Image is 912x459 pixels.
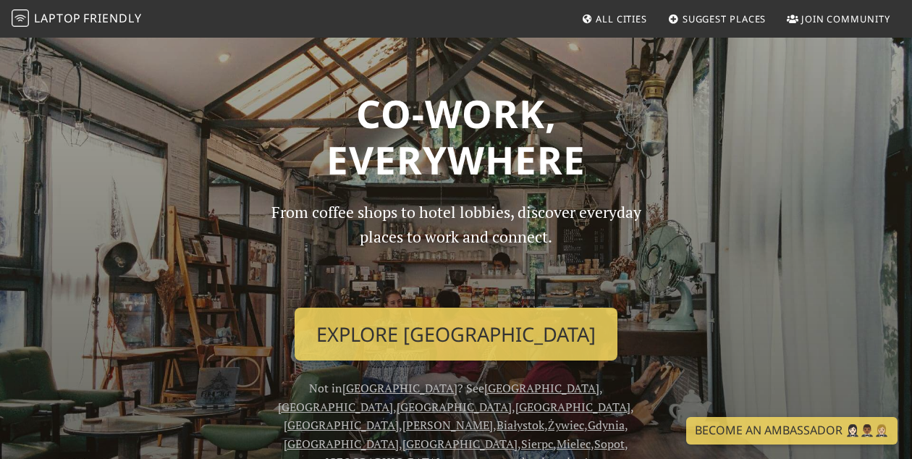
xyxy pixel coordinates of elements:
a: Become an Ambassador 🤵🏻‍♀️🤵🏾‍♂️🤵🏼‍♀️ [686,417,898,445]
a: [GEOGRAPHIC_DATA] [397,399,512,415]
a: [GEOGRAPHIC_DATA] [284,417,399,433]
h1: Co-work, Everywhere [52,90,860,182]
a: Explore [GEOGRAPHIC_DATA] [295,308,617,361]
a: [PERSON_NAME] [402,417,493,433]
a: LaptopFriendly LaptopFriendly [12,7,142,32]
p: From coffee shops to hotel lobbies, discover everyday places to work and connect. [258,200,654,296]
a: Żywiec [548,417,584,433]
a: [GEOGRAPHIC_DATA] [515,399,630,415]
img: LaptopFriendly [12,9,29,27]
a: Gdynia [588,417,625,433]
a: [GEOGRAPHIC_DATA] [402,436,518,452]
a: [GEOGRAPHIC_DATA] [342,380,457,396]
span: Friendly [83,10,141,26]
a: Sopot [594,436,625,452]
a: Suggest Places [662,6,772,32]
span: Laptop [34,10,81,26]
span: All Cities [596,12,647,25]
a: Join Community [781,6,896,32]
a: Sierpc [521,436,553,452]
span: Suggest Places [683,12,767,25]
a: Mielec [557,436,591,452]
a: All Cities [575,6,653,32]
span: Join Community [801,12,890,25]
a: Białystok [497,417,544,433]
a: [GEOGRAPHIC_DATA] [284,436,399,452]
a: [GEOGRAPHIC_DATA] [484,380,599,396]
a: [GEOGRAPHIC_DATA] [278,399,393,415]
